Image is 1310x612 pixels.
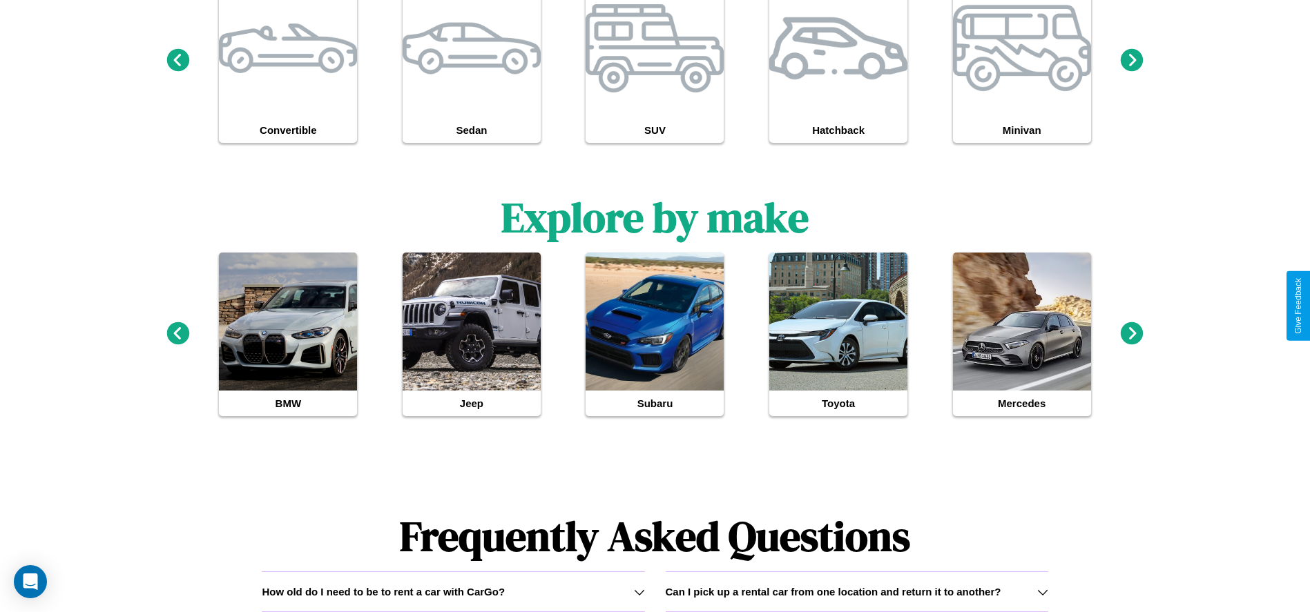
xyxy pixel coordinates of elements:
[953,391,1091,416] h4: Mercedes
[1293,278,1303,334] div: Give Feedback
[666,586,1001,598] h3: Can I pick up a rental car from one location and return it to another?
[403,391,541,416] h4: Jeep
[586,391,724,416] h4: Subaru
[769,117,907,143] h4: Hatchback
[219,117,357,143] h4: Convertible
[219,391,357,416] h4: BMW
[769,391,907,416] h4: Toyota
[262,586,505,598] h3: How old do I need to be to rent a car with CarGo?
[586,117,724,143] h4: SUV
[14,565,47,598] div: Open Intercom Messenger
[262,501,1048,571] h1: Frequently Asked Questions
[403,117,541,143] h4: Sedan
[501,189,809,246] h1: Explore by make
[953,117,1091,143] h4: Minivan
